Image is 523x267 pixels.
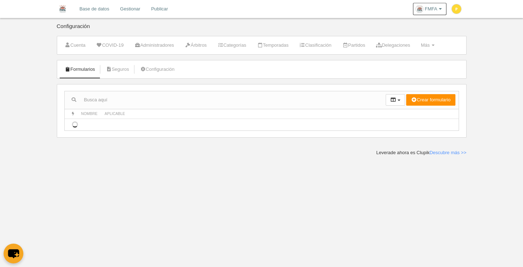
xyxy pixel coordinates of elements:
div: Leverade ahora es Clupik [376,149,467,156]
a: Delegaciones [372,40,414,51]
a: Partidos [338,40,369,51]
span: Más [421,42,430,48]
img: c2l6ZT0zMHgzMCZmcz05JnRleHQ9UCZiZz1mZGQ4MzU%3D.png [452,4,461,14]
button: chat-button [4,244,23,263]
a: Árbitros [181,40,211,51]
a: Clasificación [295,40,335,51]
button: Crear formulario [406,94,455,106]
img: FMFA [57,4,68,13]
span: FMFA [425,5,437,13]
a: COVID-19 [92,40,128,51]
a: Descubre más >> [430,150,467,155]
span: Aplicable [105,112,125,116]
a: Cuenta [61,40,90,51]
a: Configuración [136,64,178,75]
div: Configuración [57,23,467,36]
a: Administradores [130,40,178,51]
a: Seguros [102,64,133,75]
a: Más [417,40,439,51]
img: OaSyhHG2e8IO.30x30.jpg [416,5,423,13]
span: Nombre [81,112,98,116]
a: FMFA [413,3,446,15]
a: Categorías [214,40,250,51]
a: Temporadas [253,40,293,51]
a: Formularios [61,64,99,75]
input: Busca aquí [65,95,386,105]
